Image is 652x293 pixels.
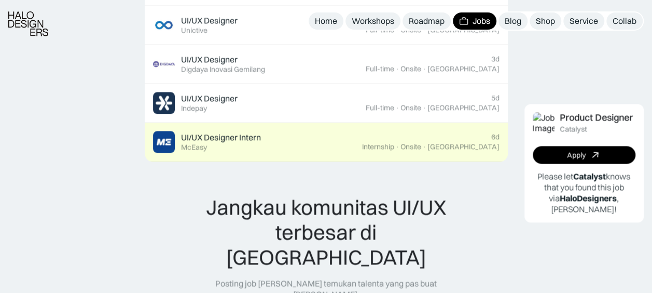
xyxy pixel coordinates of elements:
[352,16,394,26] div: Workshops
[181,93,238,104] div: UI/UX Designer
[560,193,617,203] b: HaloDesigners
[530,12,561,30] a: Shop
[181,15,238,26] div: UI/UX Designer
[185,195,468,270] div: Jangkau komunitas UI/UX terbesar di [GEOGRAPHIC_DATA]
[422,64,426,73] div: ·
[491,94,500,102] div: 5d
[427,64,500,73] div: [GEOGRAPHIC_DATA]
[345,12,400,30] a: Workshops
[145,6,508,45] a: Job ImageUI/UX DesignerUnictive2dFull-time·Onsite·[GEOGRAPHIC_DATA]
[366,25,394,34] div: Full-time
[453,12,496,30] a: Jobs
[560,125,587,134] div: Catalyst
[366,103,394,112] div: Full-time
[427,25,500,34] div: [GEOGRAPHIC_DATA]
[422,103,426,112] div: ·
[567,151,586,159] div: Apply
[536,16,555,26] div: Shop
[395,142,399,151] div: ·
[427,103,500,112] div: [GEOGRAPHIC_DATA]
[560,112,633,123] div: Product Designer
[613,16,636,26] div: Collab
[400,64,421,73] div: Onsite
[491,132,500,141] div: 6d
[366,64,394,73] div: Full-time
[145,84,508,123] a: Job ImageUI/UX DesignerIndepay5dFull-time·Onsite·[GEOGRAPHIC_DATA]
[315,16,337,26] div: Home
[153,53,175,75] img: Job Image
[422,142,426,151] div: ·
[181,26,207,35] div: Unictive
[181,132,261,143] div: UI/UX Designer Intern
[570,16,598,26] div: Service
[400,103,421,112] div: Onsite
[181,104,207,113] div: Indepay
[181,54,238,65] div: UI/UX Designer
[153,92,175,114] img: Job Image
[498,12,528,30] a: Blog
[400,25,421,34] div: Onsite
[145,45,508,84] a: Job ImageUI/UX DesignerDigdaya Inovasi Gemilang3dFull-time·Onsite·[GEOGRAPHIC_DATA]
[427,142,500,151] div: [GEOGRAPHIC_DATA]
[153,14,175,36] img: Job Image
[181,65,265,74] div: Digdaya Inovasi Gemilang
[309,12,343,30] a: Home
[491,55,500,63] div: 3d
[181,143,207,152] div: McEasy
[606,12,643,30] a: Collab
[533,171,636,215] p: Please let knows that you found this job via , [PERSON_NAME]!
[145,123,508,162] a: Job ImageUI/UX Designer InternMcEasy6dInternship·Onsite·[GEOGRAPHIC_DATA]
[153,131,175,153] img: Job Image
[533,146,636,164] a: Apply
[563,12,604,30] a: Service
[400,142,421,151] div: Onsite
[533,112,554,134] img: Job Image
[403,12,451,30] a: Roadmap
[395,25,399,34] div: ·
[422,25,426,34] div: ·
[395,64,399,73] div: ·
[505,16,521,26] div: Blog
[573,171,606,182] b: Catalyst
[473,16,490,26] div: Jobs
[409,16,445,26] div: Roadmap
[362,142,394,151] div: Internship
[395,103,399,112] div: ·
